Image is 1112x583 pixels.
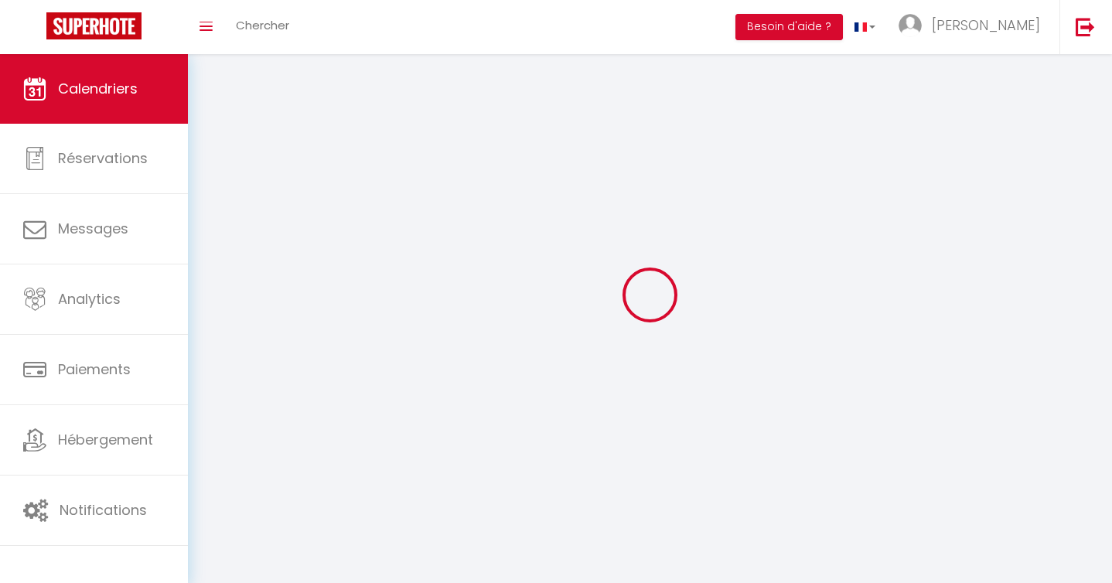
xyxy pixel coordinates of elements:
span: Chercher [236,17,289,33]
span: Analytics [58,289,121,309]
span: Paiements [58,360,131,379]
span: Réservations [58,148,148,168]
button: Besoin d'aide ? [735,14,843,40]
span: Messages [58,219,128,238]
img: logout [1076,17,1095,36]
span: Calendriers [58,79,138,98]
span: [PERSON_NAME] [932,15,1040,35]
span: Hébergement [58,430,153,449]
img: Super Booking [46,12,142,39]
span: Notifications [60,500,147,520]
img: ... [899,14,922,37]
